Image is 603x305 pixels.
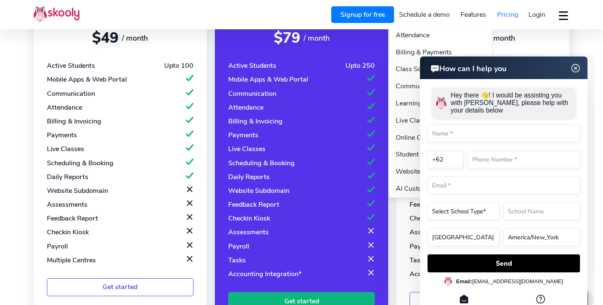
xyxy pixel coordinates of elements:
[389,27,492,44] a: Attendance
[47,200,88,209] div: Assessments
[228,228,269,237] div: Assessments
[489,33,515,43] span: / month
[47,159,113,168] div: Scheduling & Booking
[304,33,330,43] span: / month
[228,144,265,154] div: Live Classes
[331,6,394,23] a: Signup for free
[228,117,283,126] div: Billing & Invoicing
[228,89,276,98] div: Communication
[47,103,82,112] div: Attendance
[47,242,68,251] div: Payroll
[122,33,148,43] span: / month
[228,214,270,223] div: Checkin Kiosk
[47,172,88,182] div: Daily Reports
[492,8,523,21] a: Pricing
[528,10,545,19] span: Login
[228,75,308,84] div: Mobile Apps & Web Portal
[274,28,300,48] span: $79
[228,131,258,140] div: Payments
[47,214,98,223] div: Feedback Report
[228,256,246,265] div: Tasks
[523,8,551,21] a: Login
[228,186,289,195] div: Website Subdomain
[33,5,80,22] img: Skooly
[394,8,456,21] a: Schedule a demo
[228,269,301,279] div: Accounting Integration*
[47,61,95,70] div: Active Students
[47,186,108,195] div: Website Subdomain
[47,89,95,98] div: Communication
[47,117,101,126] div: Billing & Invoicing
[228,242,249,251] div: Payroll
[228,61,276,70] div: Active Students
[47,75,127,84] div: Mobile Apps & Web Portal
[47,256,96,265] div: Multiple Centres
[164,61,193,70] div: Upto 100
[47,131,77,140] div: Payments
[47,228,89,237] div: Checkin Kiosk
[47,144,84,154] div: Live Classes
[389,44,492,61] a: Billing & Payments
[228,172,270,182] div: Daily Reports
[47,278,193,296] a: Get started
[228,103,263,112] div: Attendance
[228,159,295,168] div: Scheduling & Booking
[497,10,518,19] span: Pricing
[345,61,375,70] div: Upto 250
[557,6,569,25] button: dropdown menu
[92,28,119,48] span: $49
[228,200,279,209] div: Feedback Report
[455,8,492,21] a: Features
